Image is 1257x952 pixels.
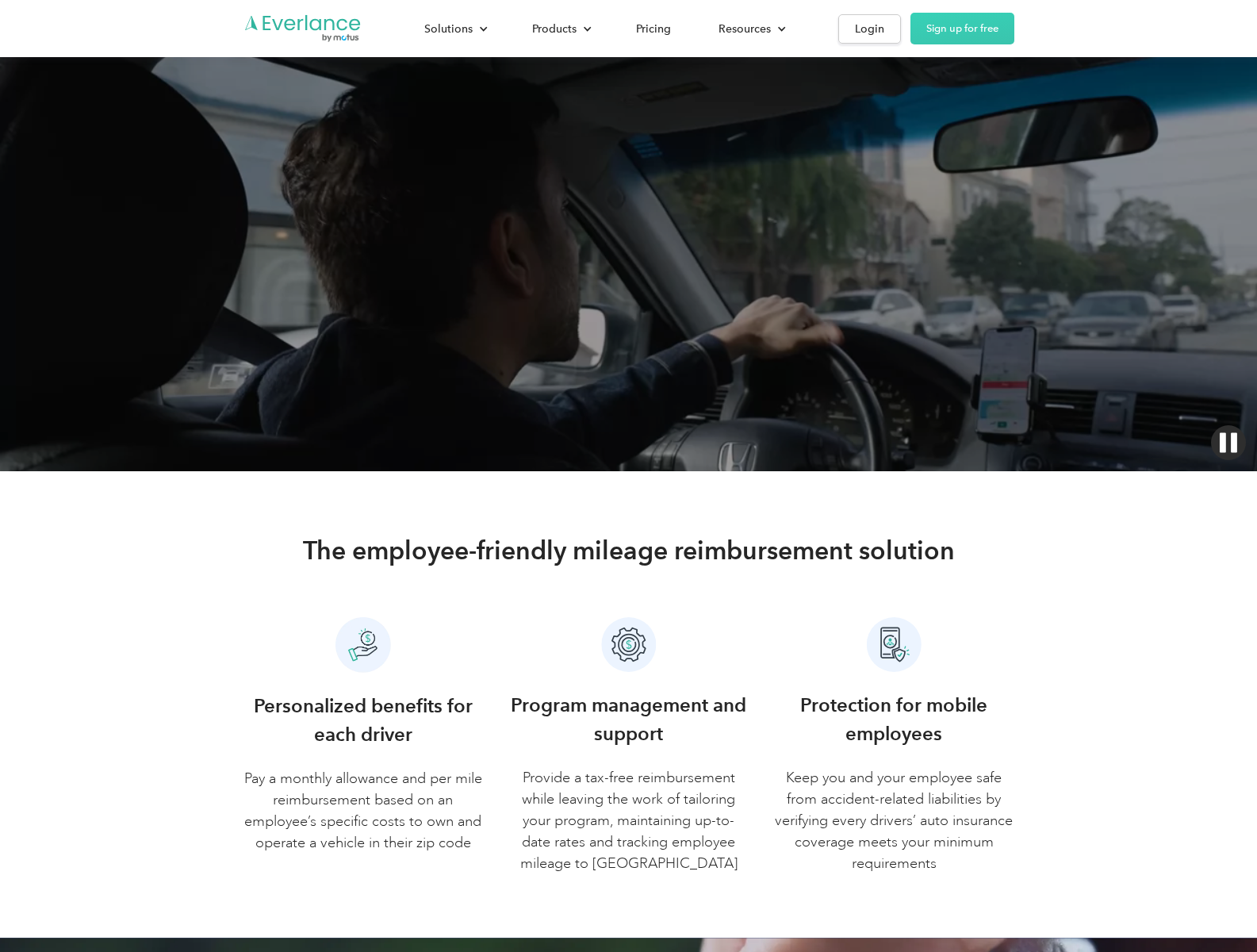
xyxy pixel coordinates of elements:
[774,767,1014,874] p: Keep you and your employee safe from accident-related liabilities by verifying every drivers’ aut...
[719,19,771,39] div: Resources
[243,692,484,749] h3: Personalized benefits for each driver
[243,13,362,44] a: Go to homepage
[774,691,1014,748] h3: Protection for mobile employees
[424,19,473,39] div: Solutions
[910,13,1014,44] a: Sign up for free
[1211,425,1246,460] img: Pause video
[508,691,749,748] h3: Program management and support
[532,19,577,39] div: Products
[243,768,484,854] p: Pay a monthly allowance and per mile reimbursement based on an employee’s specific costs to own a...
[303,535,955,566] h2: The employee-friendly mileage reimbursement solution
[636,19,671,39] div: Pricing
[620,15,687,43] a: Pricing
[855,19,884,39] div: Login
[838,14,901,44] a: Login
[508,767,749,874] p: Provide a tax-free reimbursement while leaving the work of tailoring your program, maintaining up...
